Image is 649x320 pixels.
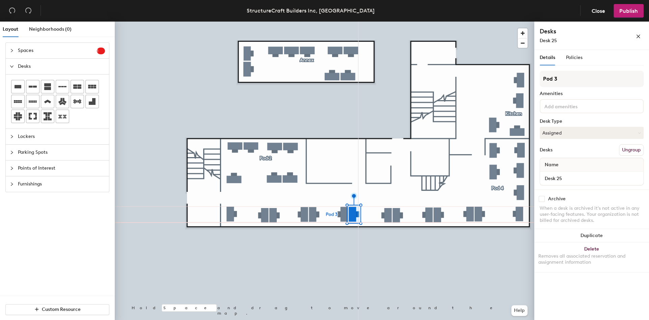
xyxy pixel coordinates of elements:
button: DeleteRemoves all associated reservation and assignment information [534,242,649,272]
div: Desk Type [540,119,644,124]
span: collapsed [10,166,14,170]
span: collapsed [10,182,14,186]
span: Furnishings [18,176,105,192]
div: StructureCraft Builders Inc, [GEOGRAPHIC_DATA] [247,6,375,15]
button: Ungroup [619,144,644,156]
div: Removes all associated reservation and assignment information [538,253,645,265]
span: Name [541,159,562,171]
span: undo [9,7,16,14]
span: expanded [10,64,14,68]
button: Close [586,4,611,18]
button: Help [511,305,528,316]
button: Redo (⌘ + ⇧ + Z) [22,4,35,18]
input: Add amenities [543,102,604,110]
span: Custom Resource [42,307,81,312]
h4: Desks [540,27,614,36]
button: Publish [614,4,644,18]
span: Policies [566,55,583,60]
sup: 1 [97,48,105,54]
span: Layout [3,26,18,32]
span: Parking Spots [18,145,105,160]
span: Details [540,55,555,60]
span: collapsed [10,49,14,53]
span: Spaces [18,43,97,58]
span: Close [592,8,605,14]
div: Desks [540,147,552,153]
span: Publish [619,8,638,14]
button: Assigned [540,127,644,139]
span: Desk 25 [540,38,557,43]
button: Custom Resource [5,304,109,315]
span: Points of Interest [18,161,105,176]
span: close [636,34,641,39]
span: Desks [18,59,105,74]
div: Archive [548,196,566,202]
button: Duplicate [534,229,649,242]
input: Unnamed desk [541,174,642,183]
button: Undo (⌘ + Z) [5,4,19,18]
div: When a desk is archived it's not active in any user-facing features. Your organization is not bil... [540,205,644,224]
span: Neighborhoods (0) [29,26,72,32]
span: collapsed [10,135,14,139]
span: collapsed [10,150,14,154]
div: Amenities [540,91,644,96]
span: Lockers [18,129,105,144]
span: 1 [97,49,105,53]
